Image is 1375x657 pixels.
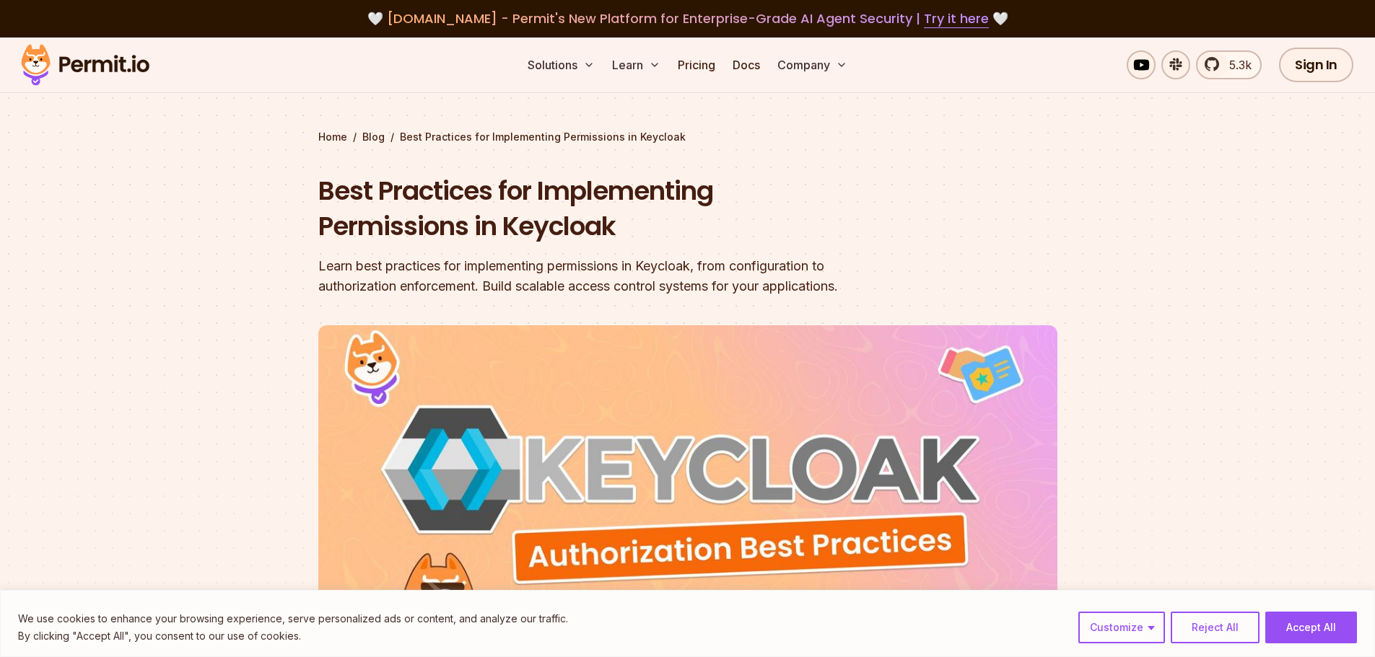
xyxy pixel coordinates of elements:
[35,9,1340,29] div: 🤍 🤍
[1196,50,1262,79] a: 5.3k
[318,256,873,296] div: Learn best practices for implementing permissions in Keycloak, from configuration to authorizatio...
[18,610,568,627] p: We use cookies to enhance your browsing experience, serve personalized ads or content, and analyz...
[1171,612,1260,643] button: Reject All
[672,50,721,79] a: Pricing
[727,50,766,79] a: Docs
[924,9,989,28] a: Try it here
[18,627,568,645] p: By clicking "Accept All", you consent to our use of cookies.
[1078,612,1165,643] button: Customize
[1279,48,1353,82] a: Sign In
[318,173,873,244] h1: Best Practices for Implementing Permissions in Keycloak
[1221,56,1252,74] span: 5.3k
[522,50,601,79] button: Solutions
[772,50,853,79] button: Company
[606,50,666,79] button: Learn
[318,130,1057,144] div: / /
[14,40,156,89] img: Permit logo
[362,130,385,144] a: Blog
[387,9,989,27] span: [DOMAIN_NAME] - Permit's New Platform for Enterprise-Grade AI Agent Security |
[1265,612,1357,643] button: Accept All
[318,130,347,144] a: Home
